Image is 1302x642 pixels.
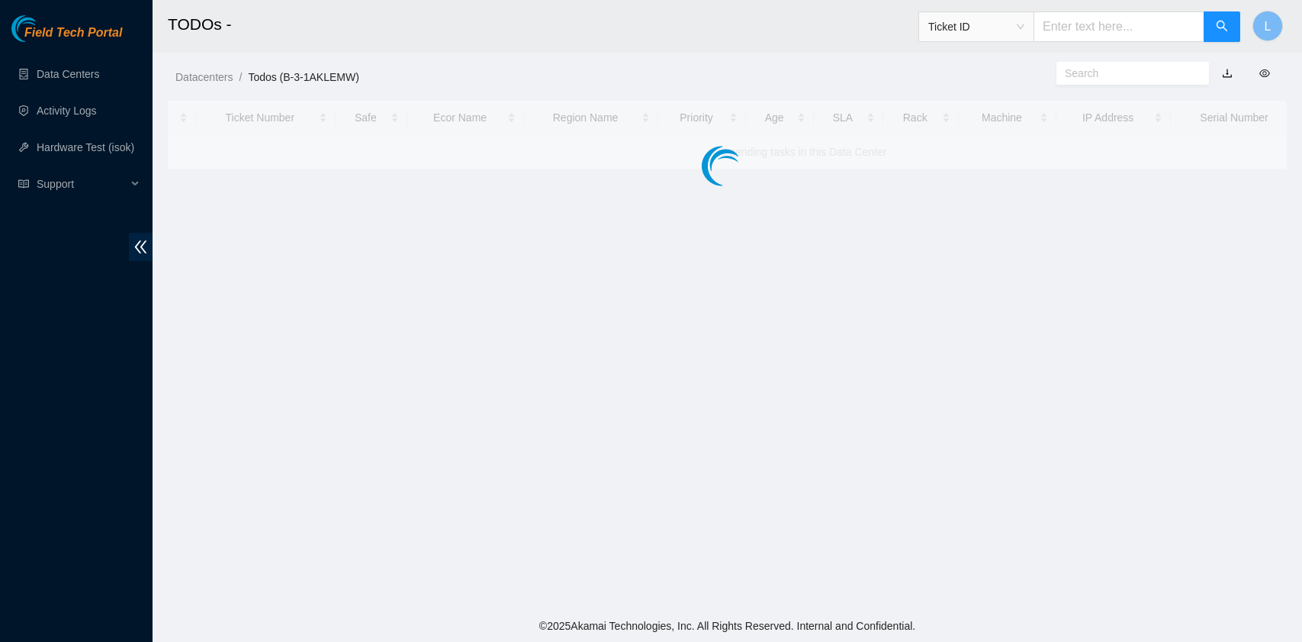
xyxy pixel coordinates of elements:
[1252,11,1283,41] button: L
[1204,11,1240,42] button: search
[248,71,358,83] a: Todos (B-3-1AKLEMW)
[928,15,1024,38] span: Ticket ID
[175,71,233,83] a: Datacenters
[1034,11,1204,42] input: Enter text here...
[1265,17,1271,36] span: L
[153,610,1302,642] footer: © 2025 Akamai Technologies, Inc. All Rights Reserved. Internal and Confidential.
[37,141,134,153] a: Hardware Test (isok)
[1216,20,1228,34] span: search
[11,15,77,42] img: Akamai Technologies
[1259,68,1270,79] span: eye
[37,68,99,80] a: Data Centers
[239,71,242,83] span: /
[24,26,122,40] span: Field Tech Portal
[37,169,127,199] span: Support
[11,27,122,47] a: Akamai TechnologiesField Tech Portal
[37,105,97,117] a: Activity Logs
[1065,65,1188,82] input: Search
[129,233,153,261] span: double-left
[1210,61,1244,85] button: download
[18,179,29,189] span: read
